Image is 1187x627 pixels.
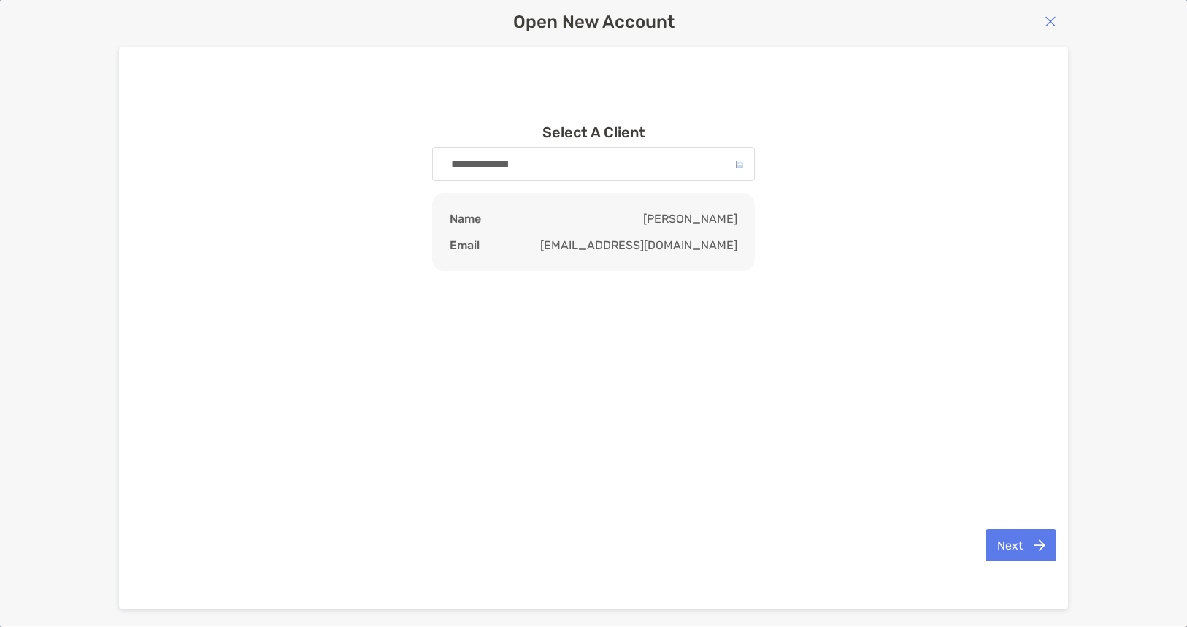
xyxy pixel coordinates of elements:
img: close icon [1045,15,1056,27]
h3: Select A Client [542,123,645,141]
strong: name [450,213,481,225]
span: [EMAIL_ADDRESS][DOMAIN_NAME] [540,238,737,252]
img: Cancel Icon [736,161,743,168]
div: Open New Account [119,12,1068,32]
strong: email [450,239,480,251]
span: [PERSON_NAME] [643,212,737,226]
button: Next [986,529,1056,561]
img: button icon [1034,539,1045,551]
